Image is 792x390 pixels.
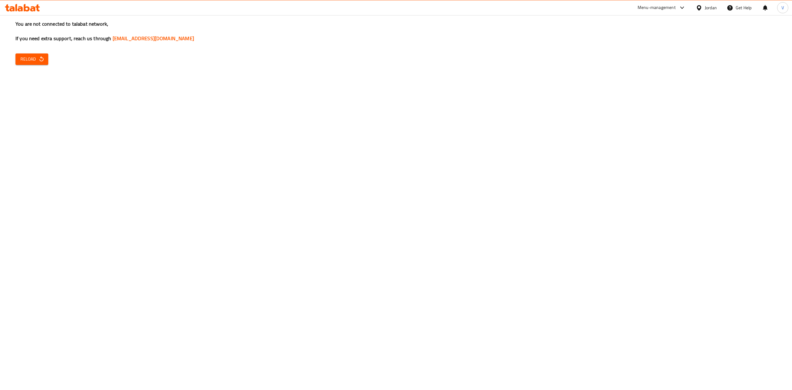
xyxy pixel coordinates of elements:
[781,4,784,11] span: V
[638,4,676,11] div: Menu-management
[15,53,48,65] button: Reload
[15,20,777,42] h3: You are not connected to talabat network, If you need extra support, reach us through
[705,4,717,11] div: Jordan
[113,34,194,43] a: [EMAIL_ADDRESS][DOMAIN_NAME]
[20,55,43,63] span: Reload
